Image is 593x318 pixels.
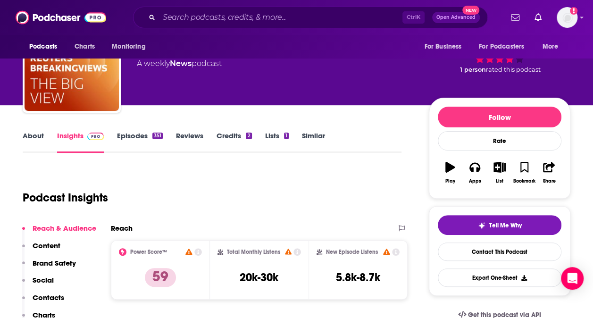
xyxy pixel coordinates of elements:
[432,12,480,23] button: Open AdvancedNew
[489,222,522,229] span: Tell Me Why
[478,222,485,229] img: tell me why sparkle
[570,7,577,15] svg: Add a profile image
[479,40,524,53] span: For Podcasters
[22,241,60,259] button: Content
[25,17,119,111] img: The Big View
[557,7,577,28] span: Logged in as eseto
[402,11,425,24] span: Ctrl K
[424,40,461,53] span: For Business
[217,131,251,153] a: Credits2
[265,131,289,153] a: Lists1
[487,156,512,190] button: List
[438,215,561,235] button: tell me why sparkleTell Me Why
[531,9,545,25] a: Show notifications dropdown
[326,249,378,255] h2: New Episode Listens
[438,268,561,287] button: Export One-Sheet
[512,156,536,190] button: Bookmark
[111,224,133,233] h2: Reach
[33,293,64,302] p: Contacts
[33,276,54,285] p: Social
[302,131,325,153] a: Similar
[22,276,54,293] button: Social
[284,133,289,139] div: 1
[557,7,577,28] img: User Profile
[170,59,192,68] a: News
[133,7,488,28] div: Search podcasts, credits, & more...
[145,268,176,287] p: 59
[469,178,481,184] div: Apps
[29,40,57,53] span: Podcasts
[462,156,487,190] button: Apps
[445,178,455,184] div: Play
[561,267,584,290] div: Open Intercom Messenger
[462,6,479,15] span: New
[240,270,278,285] h3: 20k-30k
[513,178,535,184] div: Bookmark
[418,38,473,56] button: open menu
[436,15,476,20] span: Open Advanced
[23,38,69,56] button: open menu
[438,131,561,151] div: Rate
[176,131,203,153] a: Reviews
[543,178,555,184] div: Share
[112,40,145,53] span: Monitoring
[473,38,538,56] button: open menu
[159,10,402,25] input: Search podcasts, credits, & more...
[537,156,561,190] button: Share
[33,224,96,233] p: Reach & Audience
[438,107,561,127] button: Follow
[152,133,163,139] div: 351
[246,133,251,139] div: 2
[137,58,222,69] div: A weekly podcast
[460,66,486,73] span: 1 person
[536,38,570,56] button: open menu
[33,241,60,250] p: Content
[68,38,100,56] a: Charts
[557,7,577,28] button: Show profile menu
[227,249,280,255] h2: Total Monthly Listens
[507,9,523,25] a: Show notifications dropdown
[543,40,559,53] span: More
[23,191,108,205] h1: Podcast Insights
[486,66,541,73] span: rated this podcast
[22,259,76,276] button: Brand Safety
[16,8,106,26] img: Podchaser - Follow, Share and Rate Podcasts
[117,131,163,153] a: Episodes351
[87,133,104,140] img: Podchaser Pro
[438,156,462,190] button: Play
[130,249,167,255] h2: Power Score™
[22,224,96,241] button: Reach & Audience
[336,270,380,285] h3: 5.8k-8.7k
[33,259,76,268] p: Brand Safety
[23,131,44,153] a: About
[105,38,158,56] button: open menu
[57,131,104,153] a: InsightsPodchaser Pro
[438,243,561,261] a: Contact This Podcast
[22,293,64,310] button: Contacts
[75,40,95,53] span: Charts
[496,178,503,184] div: List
